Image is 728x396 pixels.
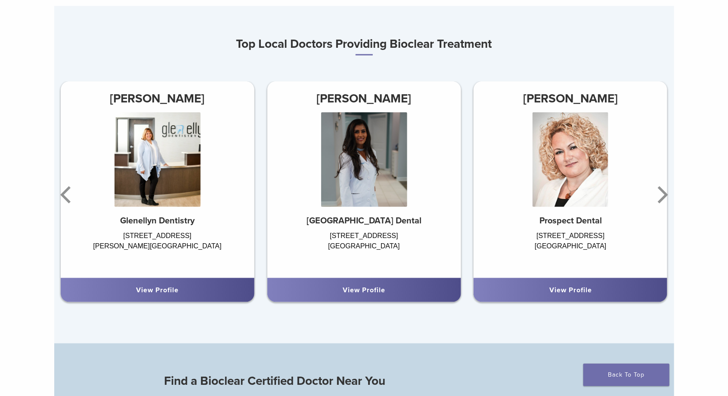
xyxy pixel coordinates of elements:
div: [STREET_ADDRESS] [GEOGRAPHIC_DATA] [474,231,667,269]
a: View Profile [343,286,385,294]
button: Next [653,169,670,221]
img: Dr. Kathy Pawlusiewicz [533,112,608,207]
h3: Find a Bioclear Certified Doctor Near You [164,371,564,392]
button: Previous [59,169,76,221]
img: Dr. Bhumika Patel [321,112,407,207]
strong: [GEOGRAPHIC_DATA] Dental [307,216,421,226]
div: [STREET_ADDRESS] [GEOGRAPHIC_DATA] [267,231,461,269]
h3: [PERSON_NAME] [267,88,461,109]
a: Back To Top [583,364,669,386]
a: View Profile [136,286,179,294]
h3: [PERSON_NAME] [60,88,254,109]
div: [STREET_ADDRESS] [PERSON_NAME][GEOGRAPHIC_DATA] [60,231,254,269]
strong: Glenellyn Dentistry [120,216,195,226]
a: View Profile [549,286,592,294]
h3: [PERSON_NAME] [474,88,667,109]
strong: Prospect Dental [539,216,602,226]
h3: Top Local Doctors Providing Bioclear Treatment [54,34,674,56]
img: Dr. Charise Petrelli [114,112,200,207]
